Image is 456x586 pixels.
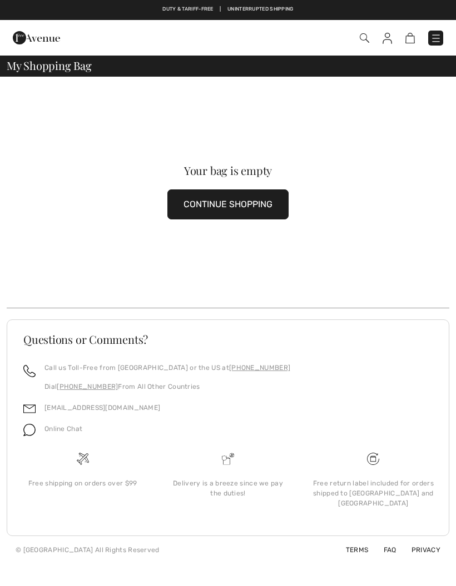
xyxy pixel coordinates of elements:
[370,546,396,554] a: FAQ
[367,453,379,465] img: Free shipping on orders over $99
[23,424,36,436] img: chat
[23,365,36,377] img: call
[360,33,369,43] img: Search
[29,165,427,176] div: Your bag is empty
[44,382,290,392] p: Dial From All Other Countries
[44,404,160,412] a: [EMAIL_ADDRESS][DOMAIN_NAME]
[430,33,442,44] img: Menu
[7,60,92,71] span: My Shopping Bag
[23,334,433,345] h3: Questions or Comments?
[13,27,60,49] img: 1ère Avenue
[44,363,290,373] p: Call us Toll-Free from [GEOGRAPHIC_DATA] or the US at
[383,33,392,44] img: My Info
[167,189,289,219] button: CONTINUE SHOPPING
[229,364,290,372] a: [PHONE_NUMBER]
[19,478,146,488] div: Free shipping on orders over $99
[13,32,60,42] a: 1ère Avenue
[23,403,36,415] img: email
[398,546,440,554] a: Privacy
[310,478,437,508] div: Free return label included for orders shipped to [GEOGRAPHIC_DATA] and [GEOGRAPHIC_DATA]
[16,545,160,555] div: © [GEOGRAPHIC_DATA] All Rights Reserved
[405,33,415,43] img: Shopping Bag
[77,453,89,465] img: Free shipping on orders over $99
[222,453,234,465] img: Delivery is a breeze since we pay the duties!
[44,425,82,433] span: Online Chat
[333,546,369,554] a: Terms
[57,383,118,390] a: [PHONE_NUMBER]
[164,478,291,498] div: Delivery is a breeze since we pay the duties!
